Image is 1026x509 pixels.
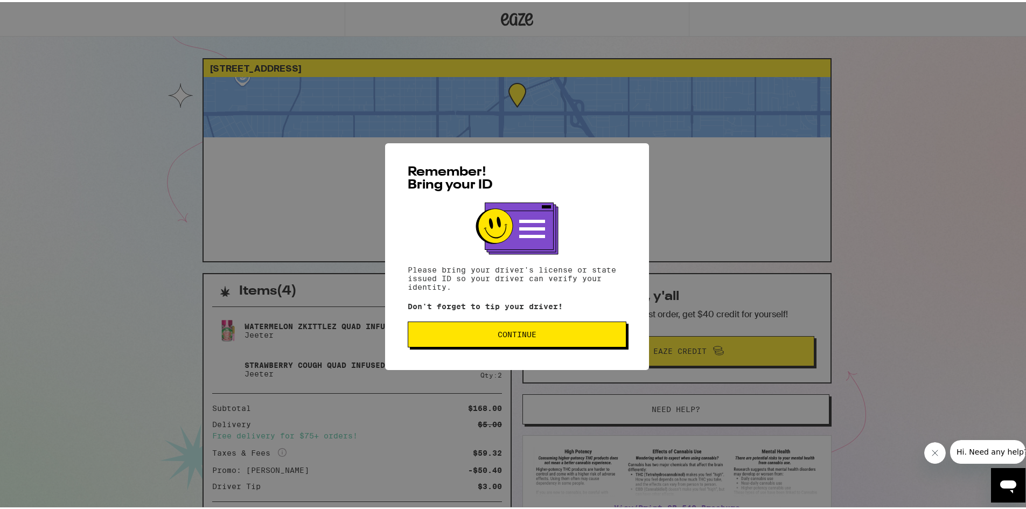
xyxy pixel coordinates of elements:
iframe: Message from company [950,438,1025,462]
p: Don't forget to tip your driver! [408,300,626,309]
span: Hi. Need any help? [6,8,78,16]
span: Continue [498,329,536,336]
iframe: Button to launch messaging window [991,466,1025,500]
button: Continue [408,319,626,345]
iframe: Close message [924,440,946,462]
span: Remember! Bring your ID [408,164,493,190]
p: Please bring your driver's license or state issued ID so your driver can verify your identity. [408,263,626,289]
